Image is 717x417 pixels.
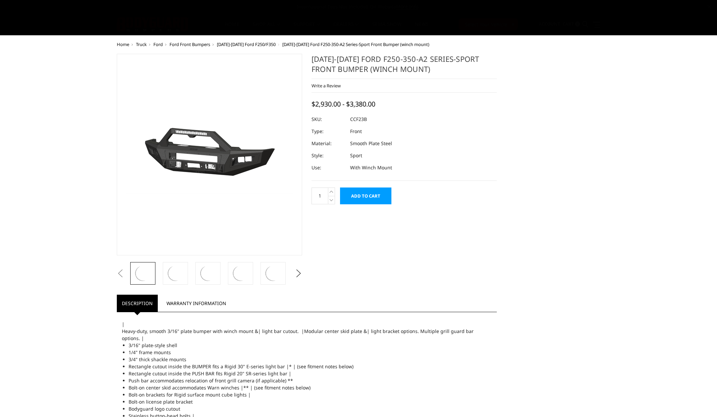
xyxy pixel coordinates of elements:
[129,384,310,391] span: Bolt-on center skid accommodates Warn winches |** | (see fitment notes below)
[563,21,574,27] span: Cart
[350,125,362,137] dd: Front
[117,17,189,31] img: BODYGUARD BUMPERS
[539,15,560,33] a: Account
[126,115,293,194] img: 2023-2025 Ford F250-350-A2 Series-Sport Front Bumper (winch mount)
[115,268,125,279] button: Previous
[340,187,391,204] input: Add to Cart
[122,328,474,341] span: Heavy-duty, smooth 3/16" plate bumper with winch mount &| light bar cutout. |Modular center skid ...
[312,99,375,109] span: $2,930.00 - $3,380.00
[129,399,193,405] span: Bolt-on license plate bracket
[312,125,345,137] dt: Type:
[312,150,345,162] dt: Style:
[563,15,580,33] a: Cart 0
[129,370,291,377] span: Rectangle cutout inside the PUSH BAR fits Rigid 20" SR-series light bar |
[312,162,345,174] dt: Use:
[350,162,392,174] dd: With Winch Mount
[333,22,359,35] a: Dealers
[350,150,362,162] dd: Sport
[117,41,129,47] a: Home
[294,268,304,279] button: Next
[396,3,418,10] a: More Info
[153,41,163,47] a: Ford
[372,22,401,35] a: SEMA Show
[231,264,250,283] img: 2023-2025 Ford F250-350-A2 Series-Sport Front Bumper (winch mount)
[415,22,429,35] a: News
[129,356,186,363] span: 3/4" thick shackle mounts
[282,41,429,47] span: [DATE]-[DATE] Ford F250-350-A2 Series-Sport Front Bumper (winch mount)
[350,137,392,150] dd: Smooth Plate Steel
[199,264,217,283] img: 2023-2025 Ford F250-350-A2 Series-Sport Front Bumper (winch mount)
[129,342,177,348] span: 3/16" plate-style shell
[253,22,280,35] a: shop all
[312,83,341,89] a: Write a Review
[465,21,507,28] span: Select Your Vehicle
[129,391,251,398] span: Bolt-on brackets for Rigid surface mount cube lights |
[459,18,518,30] button: Select Your Vehicle
[129,377,293,384] span: Push bar accommodates relocation of front grill camera (if applicable) **
[539,21,560,27] span: Account
[136,41,147,47] a: Truck
[122,321,492,328] div: |
[575,22,580,27] span: 0
[166,264,185,283] img: 2023-2025 Ford F250-350-A2 Series-Sport Front Bumper (winch mount)
[312,137,345,150] dt: Material:
[117,54,302,255] a: 2023-2025 Ford F250-350-A2 Series-Sport Front Bumper (winch mount)
[225,22,239,35] a: Home
[312,54,497,79] h1: [DATE]-[DATE] Ford F250-350-A2 Series-Sport Front Bumper (winch mount)
[129,363,353,370] span: Rectangle cutout inside the BUMPER fits a Rigid 30" E-series light bar |* | (see fitment notes be...
[129,406,180,412] span: Bodyguard logo cutout
[170,41,210,47] a: Ford Front Bumpers
[134,264,152,283] img: 2023-2025 Ford F250-350-A2 Series-Sport Front Bumper (winch mount)
[217,41,276,47] a: [DATE]-[DATE] Ford F250/F350
[129,349,171,356] span: 1/4" frame mounts
[161,295,231,312] a: Warranty Information
[312,113,345,125] dt: SKU:
[293,22,320,35] a: Support
[117,295,158,312] a: Description
[512,20,514,28] span: ▾
[350,113,367,125] dd: CCF23B
[264,264,282,283] img: 2023-2025 Ford F250-350-A2 Series-Sport Front Bumper (winch mount)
